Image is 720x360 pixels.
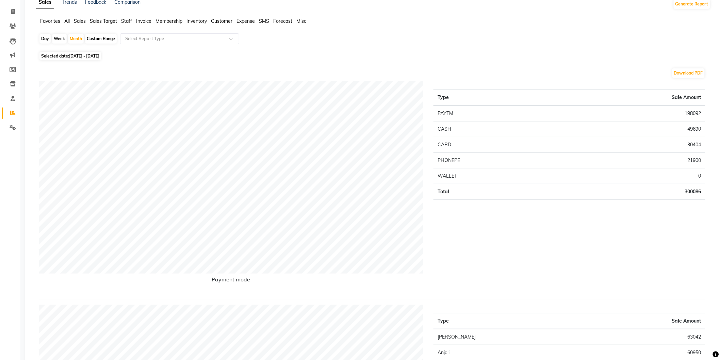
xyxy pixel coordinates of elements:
[433,105,556,121] td: PAYTM
[433,137,556,153] td: CARD
[39,34,51,44] div: Day
[156,18,182,24] span: Membership
[433,153,556,168] td: PHONEPE
[433,313,584,329] th: Type
[186,18,207,24] span: Inventory
[69,53,99,59] span: [DATE] - [DATE]
[90,18,117,24] span: Sales Target
[556,184,705,200] td: 300086
[52,34,67,44] div: Week
[556,168,705,184] td: 0
[556,105,705,121] td: 198092
[296,18,306,24] span: Misc
[433,329,584,345] td: [PERSON_NAME]
[85,34,117,44] div: Custom Range
[64,18,70,24] span: All
[236,18,255,24] span: Expense
[40,18,60,24] span: Favorites
[433,90,556,106] th: Type
[273,18,292,24] span: Forecast
[433,168,556,184] td: WALLET
[39,276,423,285] h6: Payment mode
[556,121,705,137] td: 49690
[433,121,556,137] td: CASH
[211,18,232,24] span: Customer
[556,137,705,153] td: 30404
[136,18,151,24] span: Invoice
[672,68,705,78] button: Download PDF
[68,34,84,44] div: Month
[556,153,705,168] td: 21900
[259,18,269,24] span: SMS
[556,90,705,106] th: Sale Amount
[433,184,556,200] td: Total
[39,52,101,60] span: Selected date:
[584,313,705,329] th: Sale Amount
[74,18,86,24] span: Sales
[584,329,705,345] td: 63042
[121,18,132,24] span: Staff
